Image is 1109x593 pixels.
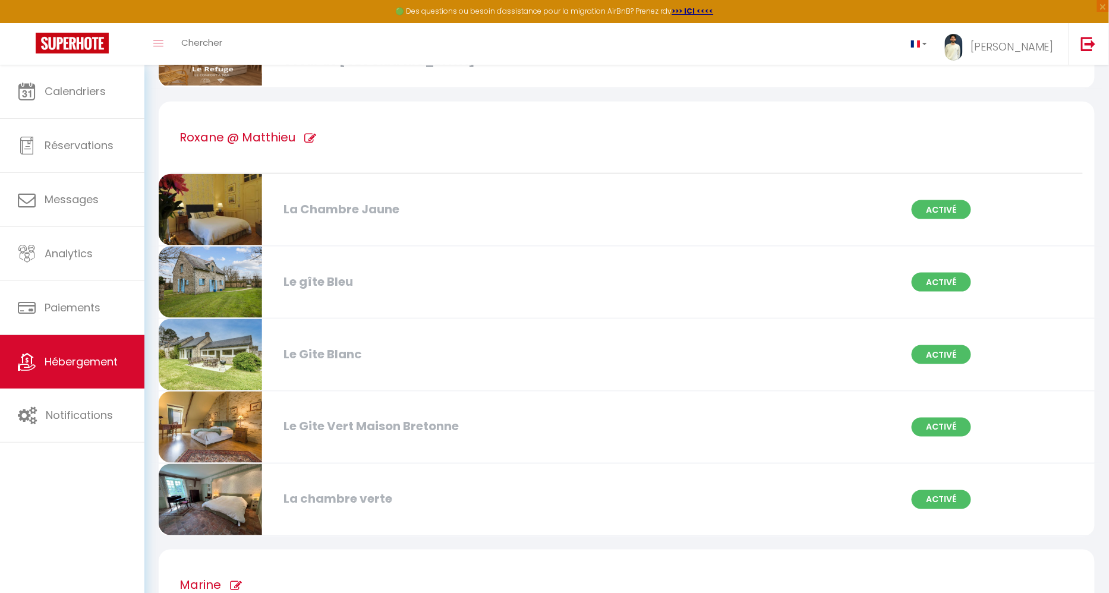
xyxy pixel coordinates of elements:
span: Paiements [45,300,100,315]
span: Chercher [181,36,222,49]
div: Le Gite Vert Maison Bretonne [278,418,579,436]
a: Chercher [172,23,231,65]
h1: Roxane @ Matthieu [179,102,295,173]
span: Messages [45,192,99,207]
img: Super Booking [36,33,109,53]
div: La Chambre Jaune [278,200,579,219]
span: [PERSON_NAME] [971,39,1054,54]
span: Calendriers [45,84,106,99]
span: Activé [912,418,971,437]
img: logout [1081,36,1096,51]
a: ... [PERSON_NAME] [936,23,1069,65]
a: >>> ICI <<<< [672,6,714,16]
span: Activé [912,490,971,509]
div: Le gîte Bleu [278,273,579,291]
span: Notifications [46,408,113,422]
span: Activé [912,345,971,364]
span: Analytics [45,246,93,261]
span: Hébergement [45,354,118,369]
span: Activé [912,200,971,219]
span: Activé [912,273,971,292]
div: Le Gite Blanc [278,345,579,364]
img: ... [945,34,963,61]
div: La chambre verte [278,490,579,509]
span: Réservations [45,138,114,153]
